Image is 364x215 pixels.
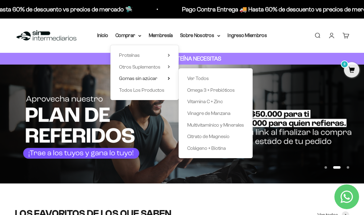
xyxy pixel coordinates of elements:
[187,98,244,106] a: Vitamina C + Zinc
[143,55,221,62] strong: CUANTA PROTEÍNA NECESITAS
[119,63,170,71] summary: Otros Suplementos
[187,144,244,152] a: Colágeno + Biotina
[187,145,226,151] span: Colágeno + Biotina
[187,86,244,94] a: Omega 3 + Prebióticos
[187,87,235,93] span: Omega 3 + Prebióticos
[341,61,348,68] mark: 0
[149,33,173,38] a: Membresía
[119,76,157,81] span: Gomas sin azúcar
[187,111,230,116] span: Vinagre de Manzana
[115,32,141,40] summary: Comprar
[187,76,209,81] span: Ver Todos
[187,122,244,128] span: Multivitamínico y Minerales
[119,87,164,93] span: Todos Los Productos
[187,99,223,104] span: Vitamina C + Zinc
[187,133,244,141] a: Citrato de Magnesio
[344,67,359,74] a: 0
[187,74,244,82] a: Ver Todos
[187,134,230,139] span: Citrato de Magnesio
[97,33,108,38] a: Inicio
[119,53,140,58] span: Proteínas
[119,86,170,94] a: Todos Los Productos
[187,109,244,117] a: Vinagre de Manzana
[119,64,160,70] span: Otros Suplementos
[180,32,220,40] summary: Sobre Nosotros
[228,33,267,38] a: Ingreso Miembros
[119,51,170,59] summary: Proteínas
[119,74,170,82] summary: Gomas sin azúcar
[187,121,244,129] a: Multivitamínico y Minerales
